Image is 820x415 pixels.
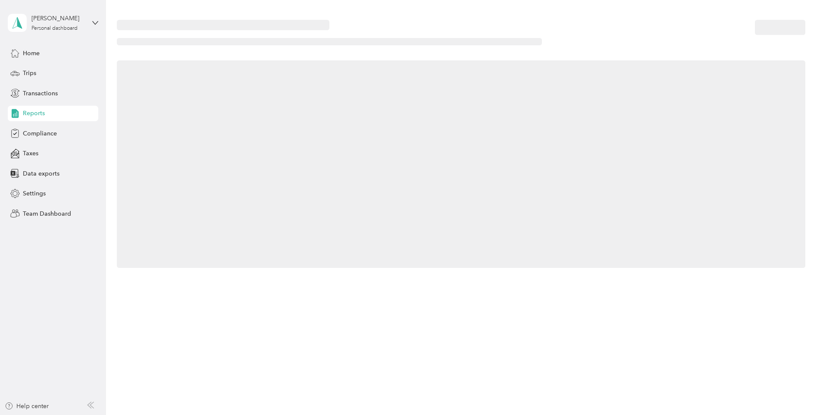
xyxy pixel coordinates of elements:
span: Team Dashboard [23,209,71,218]
iframe: Everlance-gr Chat Button Frame [772,367,820,415]
div: [PERSON_NAME] [31,14,85,23]
span: Settings [23,189,46,198]
span: Transactions [23,89,58,98]
button: Help center [5,402,49,411]
span: Home [23,49,40,58]
span: Reports [23,109,45,118]
span: Data exports [23,169,59,178]
span: Trips [23,69,36,78]
span: Compliance [23,129,57,138]
span: Taxes [23,149,38,158]
div: Personal dashboard [31,26,78,31]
